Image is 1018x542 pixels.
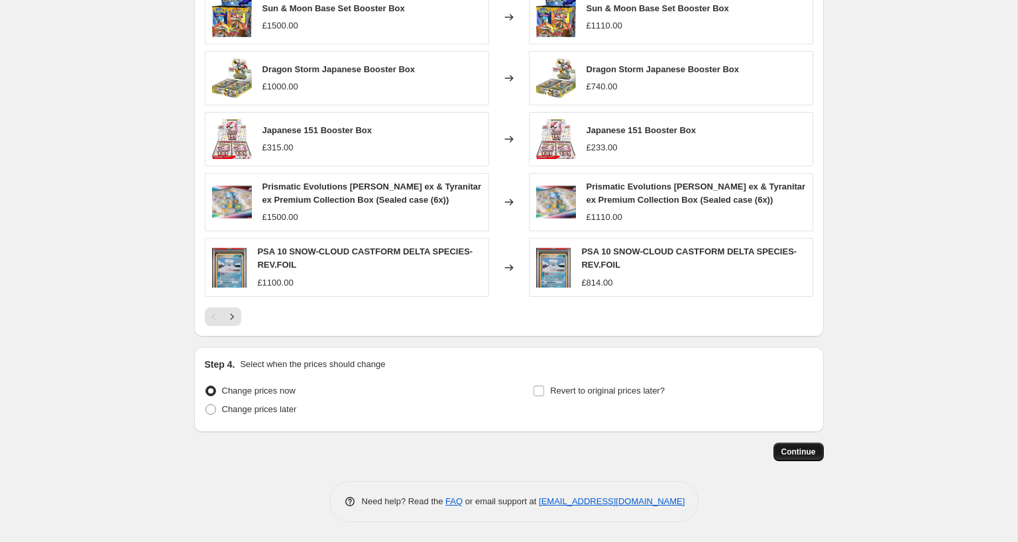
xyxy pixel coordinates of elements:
[262,3,405,13] span: Sun & Moon Base Set Booster Box
[587,80,618,93] div: £740.00
[212,248,247,288] img: 7dd51a4b-6f7d-45b5-8d6f-a6fce998e602_80x.png
[536,119,576,159] img: japanese-151-booster-box-pokemon-card-zardocards-473526_80x.png
[539,496,685,506] a: [EMAIL_ADDRESS][DOMAIN_NAME]
[781,447,816,457] span: Continue
[262,141,294,154] div: £315.00
[205,307,241,326] nav: Pagination
[587,3,729,13] span: Sun & Moon Base Set Booster Box
[445,496,463,506] a: FAQ
[262,182,482,205] span: Prismatic Evolutions [PERSON_NAME] ex & Tyranitar ex Premium Collection Box (Sealed case (6x))
[222,404,297,414] span: Change prices later
[262,64,415,74] span: Dragon Storm Japanese Booster Box
[536,248,571,288] img: 7dd51a4b-6f7d-45b5-8d6f-a6fce998e602_80x.png
[262,80,298,93] div: £1000.00
[222,386,296,396] span: Change prices now
[581,246,797,270] span: PSA 10 SNOW-CLOUD CASTFORM DELTA SPECIES-REV.FOIL
[262,19,298,32] div: £1500.00
[550,386,665,396] span: Revert to original prices later?
[212,58,252,98] img: 56d1f9fa-a903-48ee-ae98-f2f8379cb2a9_80x.png
[262,125,372,135] span: Japanese 151 Booster Box
[257,246,473,270] span: PSA 10 SNOW-CLOUD CASTFORM DELTA SPECIES-REV.FOIL
[205,358,235,371] h2: Step 4.
[587,64,739,74] span: Dragon Storm Japanese Booster Box
[212,119,252,159] img: japanese-151-booster-box-pokemon-card-zardocards-473526_80x.png
[362,496,446,506] span: Need help? Read the
[536,58,576,98] img: 56d1f9fa-a903-48ee-ae98-f2f8379cb2a9_80x.png
[536,182,576,222] img: caab05d3-adc3-4818-8506-02fe1f34e789_80x.png
[212,182,252,222] img: caab05d3-adc3-4818-8506-02fe1f34e789_80x.png
[773,443,824,461] button: Continue
[223,307,241,326] button: Next
[463,496,539,506] span: or email support at
[587,19,622,32] div: £1110.00
[587,141,618,154] div: £233.00
[587,125,696,135] span: Japanese 151 Booster Box
[262,211,298,224] div: £1500.00
[581,276,612,290] div: £814.00
[587,211,622,224] div: £1110.00
[587,182,806,205] span: Prismatic Evolutions [PERSON_NAME] ex & Tyranitar ex Premium Collection Box (Sealed case (6x))
[240,358,385,371] p: Select when the prices should change
[257,276,293,290] div: £1100.00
